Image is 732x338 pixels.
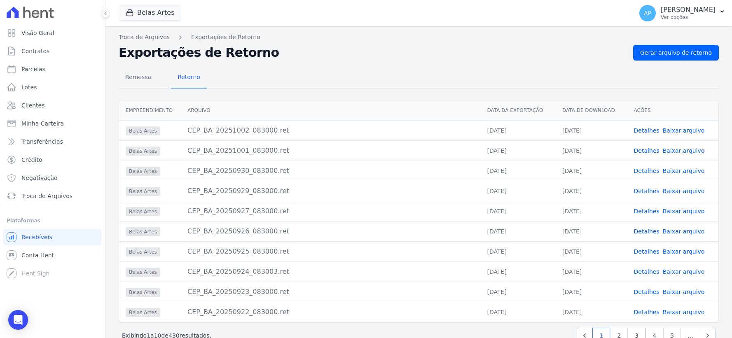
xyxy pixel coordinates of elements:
[119,67,207,89] nav: Tab selector
[627,100,718,121] th: Ações
[119,33,170,42] a: Troca de Arquivos
[481,120,556,140] td: [DATE]
[481,181,556,201] td: [DATE]
[21,83,37,91] span: Lotes
[3,25,102,41] a: Visão Geral
[120,69,156,85] span: Remessa
[187,186,474,196] div: CEP_BA_20250929_083000.ret
[663,208,705,214] a: Baixar arquivo
[3,61,102,77] a: Parcelas
[191,33,260,42] a: Exportações de Retorno
[187,247,474,256] div: CEP_BA_20250925_083000.ret
[126,207,160,216] span: Belas Artes
[21,251,54,259] span: Conta Hent
[119,100,181,121] th: Empreendimento
[634,188,660,194] a: Detalhes
[21,65,45,73] span: Parcelas
[21,138,63,146] span: Transferências
[173,69,205,85] span: Retorno
[187,206,474,216] div: CEP_BA_20250927_083000.ret
[171,67,207,89] a: Retorno
[633,2,732,25] button: AP [PERSON_NAME] Ver opções
[663,168,705,174] a: Baixar arquivo
[633,45,719,61] a: Gerar arquivo de retorno
[126,147,160,156] span: Belas Artes
[556,282,627,302] td: [DATE]
[21,233,52,241] span: Recebíveis
[126,187,160,196] span: Belas Artes
[634,147,660,154] a: Detalhes
[661,6,716,14] p: [PERSON_NAME]
[634,309,660,315] a: Detalhes
[119,67,158,89] a: Remessa
[3,115,102,132] a: Minha Carteira
[126,227,160,236] span: Belas Artes
[663,268,705,275] a: Baixar arquivo
[21,29,54,37] span: Visão Geral
[126,308,160,317] span: Belas Artes
[481,282,556,302] td: [DATE]
[663,147,705,154] a: Baixar arquivo
[556,261,627,282] td: [DATE]
[634,208,660,214] a: Detalhes
[8,310,28,330] div: Open Intercom Messenger
[634,268,660,275] a: Detalhes
[556,302,627,322] td: [DATE]
[634,228,660,235] a: Detalhes
[556,221,627,241] td: [DATE]
[126,288,160,297] span: Belas Artes
[126,247,160,256] span: Belas Artes
[181,100,481,121] th: Arquivo
[187,146,474,156] div: CEP_BA_20251001_083000.ret
[634,127,660,134] a: Detalhes
[119,33,719,42] nav: Breadcrumb
[556,161,627,181] td: [DATE]
[663,188,705,194] a: Baixar arquivo
[663,248,705,255] a: Baixar arquivo
[481,100,556,121] th: Data da Exportação
[7,216,98,226] div: Plataformas
[187,166,474,176] div: CEP_BA_20250930_083000.ret
[556,201,627,221] td: [DATE]
[21,174,58,182] span: Negativação
[3,133,102,150] a: Transferências
[187,267,474,277] div: CEP_BA_20250924_083003.ret
[3,170,102,186] a: Negativação
[21,101,44,110] span: Clientes
[3,79,102,96] a: Lotes
[644,10,651,16] span: AP
[481,140,556,161] td: [DATE]
[3,152,102,168] a: Crédito
[126,268,160,277] span: Belas Artes
[119,5,181,21] button: Belas Artes
[3,43,102,59] a: Contratos
[556,181,627,201] td: [DATE]
[556,241,627,261] td: [DATE]
[3,247,102,263] a: Conta Hent
[640,49,712,57] span: Gerar arquivo de retorno
[634,248,660,255] a: Detalhes
[21,119,64,128] span: Minha Carteira
[187,307,474,317] div: CEP_BA_20250922_083000.ret
[3,97,102,114] a: Clientes
[556,100,627,121] th: Data de Download
[481,201,556,221] td: [DATE]
[21,47,49,55] span: Contratos
[126,167,160,176] span: Belas Artes
[663,228,705,235] a: Baixar arquivo
[21,156,42,164] span: Crédito
[187,226,474,236] div: CEP_BA_20250926_083000.ret
[481,302,556,322] td: [DATE]
[3,229,102,245] a: Recebíveis
[481,161,556,181] td: [DATE]
[481,261,556,282] td: [DATE]
[663,127,705,134] a: Baixar arquivo
[3,188,102,204] a: Troca de Arquivos
[119,45,627,60] h2: Exportações de Retorno
[21,192,72,200] span: Troca de Arquivos
[556,120,627,140] td: [DATE]
[187,287,474,297] div: CEP_BA_20250923_083000.ret
[663,309,705,315] a: Baixar arquivo
[663,289,705,295] a: Baixar arquivo
[481,241,556,261] td: [DATE]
